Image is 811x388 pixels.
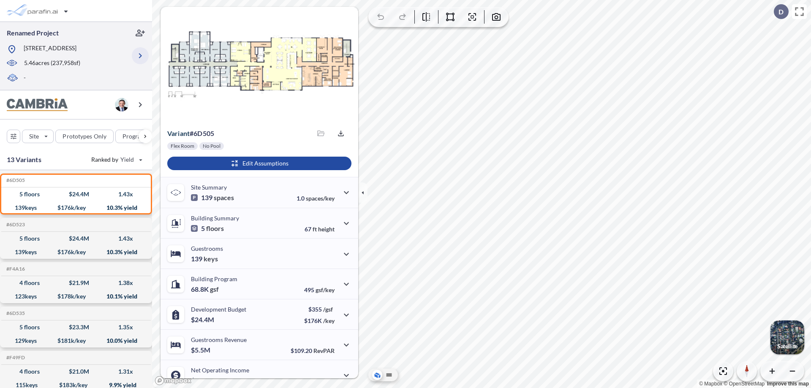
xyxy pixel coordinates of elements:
p: 139 [191,255,218,263]
p: $2.5M [191,376,212,385]
p: 139 [191,193,234,202]
button: Program [115,130,161,143]
p: $355 [304,306,335,313]
span: Yield [120,155,134,164]
p: Net Operating Income [191,366,249,374]
p: Guestrooms Revenue [191,336,247,343]
p: $24.4M [191,315,215,324]
span: /gsf [323,306,333,313]
p: 67 [305,225,335,233]
a: Mapbox homepage [155,376,192,385]
p: 45.0% [299,377,335,385]
button: Aerial View [372,370,382,380]
p: $176K [304,317,335,324]
span: RevPAR [313,347,335,354]
h5: Click to copy the code [5,355,25,361]
p: $5.5M [191,346,212,354]
span: /key [323,317,335,324]
p: 13 Variants [7,155,41,165]
p: 495 [304,286,335,293]
h5: Click to copy the code [5,177,25,183]
img: Switcher Image [770,320,804,354]
span: gsf/key [316,286,335,293]
span: keys [204,255,218,263]
button: Switcher ImageSatellite [770,320,804,354]
p: Building Program [191,275,237,282]
span: height [318,225,335,233]
p: Building Summary [191,214,239,222]
button: Site [22,130,54,143]
h5: Click to copy the code [5,266,25,272]
p: - [24,73,26,83]
p: 5.46 acres ( 237,958 sf) [24,59,80,68]
img: user logo [115,98,128,111]
a: OpenStreetMap [724,381,765,387]
p: Renamed Project [7,28,59,38]
span: margin [316,377,335,385]
p: No Pool [203,143,220,149]
p: 1.0 [297,195,335,202]
span: floors [206,224,224,233]
button: Edit Assumptions [167,157,351,170]
p: Site [29,132,39,141]
a: Mapbox [699,381,722,387]
p: Program [122,132,146,141]
button: Prototypes Only [55,130,114,143]
h5: Click to copy the code [5,222,25,228]
p: Edit Assumptions [242,159,288,168]
span: spaces/key [306,195,335,202]
p: Flex Room [171,143,194,149]
h5: Click to copy the code [5,310,25,316]
span: spaces [214,193,234,202]
p: Guestrooms [191,245,223,252]
p: Satellite [777,343,797,350]
img: BrandImage [7,98,68,111]
p: D [778,8,784,16]
p: [STREET_ADDRESS] [24,44,76,54]
p: Development Budget [191,306,246,313]
p: 68.8K [191,285,219,293]
p: 5 [191,224,224,233]
button: Site Plan [384,370,394,380]
p: # 6d505 [167,129,214,138]
span: Variant [167,129,190,137]
a: Improve this map [767,381,809,387]
span: ft [313,225,317,233]
p: $109.20 [291,347,335,354]
button: Ranked by Yield [84,153,148,166]
p: Site Summary [191,184,227,191]
span: gsf [210,285,219,293]
p: Prototypes Only [63,132,106,141]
